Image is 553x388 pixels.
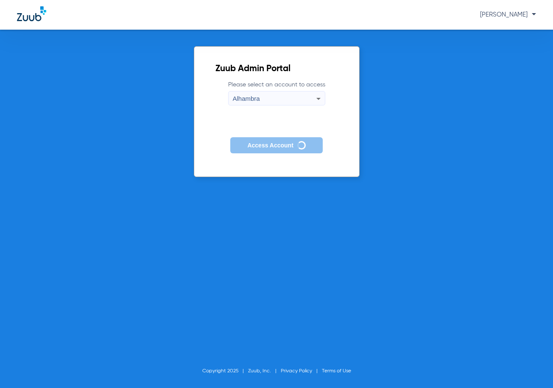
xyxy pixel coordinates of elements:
span: Alhambra [233,95,260,102]
span: Access Account [247,142,293,149]
li: Copyright 2025 [202,367,248,375]
li: Zuub, Inc. [248,367,281,375]
a: Privacy Policy [281,369,312,374]
h2: Zuub Admin Portal [215,65,338,73]
img: Zuub Logo [17,6,46,21]
span: [PERSON_NAME] [480,11,536,18]
label: Please select an account to access [228,80,325,105]
button: Access Account [230,137,322,154]
a: Terms of Use [322,369,351,374]
iframe: Chat Widget [511,347,553,388]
